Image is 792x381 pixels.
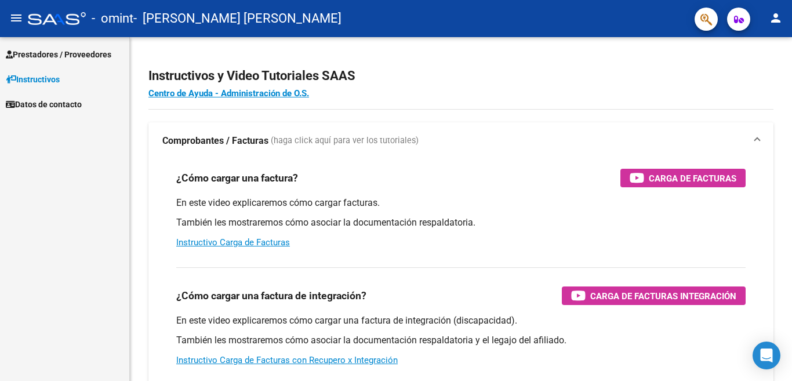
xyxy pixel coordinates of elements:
mat-icon: person [769,11,783,25]
span: (haga click aquí para ver los tutoriales) [271,135,419,147]
a: Instructivo Carga de Facturas [176,237,290,248]
span: Instructivos [6,73,60,86]
span: Carga de Facturas [649,171,736,186]
h2: Instructivos y Video Tutoriales SAAS [148,65,773,87]
mat-icon: menu [9,11,23,25]
span: - [PERSON_NAME] [PERSON_NAME] [133,6,341,31]
a: Centro de Ayuda - Administración de O.S. [148,88,309,99]
strong: Comprobantes / Facturas [162,135,268,147]
h3: ¿Cómo cargar una factura? [176,170,298,186]
button: Carga de Facturas Integración [562,286,746,305]
span: Datos de contacto [6,98,82,111]
span: Prestadores / Proveedores [6,48,111,61]
h3: ¿Cómo cargar una factura de integración? [176,288,366,304]
p: También les mostraremos cómo asociar la documentación respaldatoria y el legajo del afiliado. [176,334,746,347]
p: En este video explicaremos cómo cargar una factura de integración (discapacidad). [176,314,746,327]
mat-expansion-panel-header: Comprobantes / Facturas (haga click aquí para ver los tutoriales) [148,122,773,159]
p: También les mostraremos cómo asociar la documentación respaldatoria. [176,216,746,229]
span: - omint [92,6,133,31]
button: Carga de Facturas [620,169,746,187]
span: Carga de Facturas Integración [590,289,736,303]
a: Instructivo Carga de Facturas con Recupero x Integración [176,355,398,365]
div: Open Intercom Messenger [753,342,780,369]
p: En este video explicaremos cómo cargar facturas. [176,197,746,209]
